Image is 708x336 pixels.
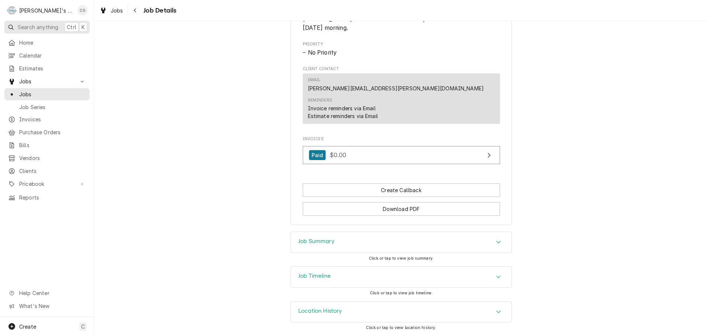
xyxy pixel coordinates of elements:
a: Calendar [4,49,90,62]
div: Client Contact List [303,73,500,127]
a: Go to Jobs [4,75,90,87]
h3: Location History [298,308,342,315]
span: Pricebook [19,180,75,188]
div: R [7,5,17,15]
a: Bills [4,139,90,151]
span: [PERSON_NAME] we need to do the start up and do the drain . Call me [DATE] morning. [303,15,500,31]
div: Reminders [308,97,378,120]
button: Accordion Details Expand Trigger [291,267,511,287]
a: [PERSON_NAME][EMAIL_ADDRESS][PERSON_NAME][DOMAIN_NAME] [308,85,484,91]
div: Job Timeline [291,266,512,288]
a: Purchase Orders [4,126,90,138]
div: Location History [291,301,512,323]
button: Accordion Details Expand Trigger [291,232,511,253]
div: Job Summary [291,232,512,253]
a: View Invoice [303,146,500,164]
span: K [81,23,85,31]
span: What's New [19,302,85,310]
div: No Priority [303,48,500,57]
span: Create [19,323,36,330]
span: Estimates [19,65,86,72]
span: Jobs [19,77,75,85]
button: Navigate back [129,4,141,16]
span: Jobs [111,7,123,14]
div: Button Group Row [303,197,500,216]
div: [PERSON_NAME]'s Commercial Refrigeration [19,7,73,14]
span: Job Details [141,6,177,15]
div: Email [308,77,484,92]
div: Accordion Header [291,267,511,287]
a: Job Series [4,101,90,113]
a: Estimates [4,62,90,75]
div: Rudy's Commercial Refrigeration's Avatar [7,5,17,15]
div: Reminders [308,97,332,103]
span: Priority [303,48,500,57]
a: Jobs [4,88,90,100]
a: Invoices [4,113,90,125]
span: Ctrl [67,23,76,31]
span: Click or tap to view location history. [366,325,436,330]
div: Paid [309,150,326,160]
div: Christine Gutierrez's Avatar [77,5,88,15]
a: Clients [4,165,90,177]
div: Accordion Header [291,232,511,253]
a: Reports [4,191,90,204]
div: Estimate reminders via Email [308,112,378,120]
a: Go to Help Center [4,287,90,299]
a: Vendors [4,152,90,164]
span: Search anything [18,23,58,31]
span: Click or tap to view job summary. [369,256,434,261]
span: Job Series [19,103,86,111]
div: Button Group Row [303,183,500,197]
span: Calendar [19,52,86,59]
div: Button Group [303,183,500,216]
span: C [81,323,85,330]
h3: Job Timeline [298,273,331,280]
span: Invoices [303,136,500,142]
div: Contact [303,73,500,124]
h3: Job Summary [298,238,334,245]
div: CG [77,5,88,15]
span: Vendors [19,154,86,162]
span: Clients [19,167,86,175]
div: Email [308,77,321,83]
span: Click or tap to view job timeline. [370,291,433,295]
button: Accordion Details Expand Trigger [291,302,511,322]
div: Accordion Header [291,302,511,322]
span: Invoices [19,115,86,123]
span: Priority [303,41,500,47]
span: Client Contact [303,66,500,72]
button: Download PDF [303,202,500,216]
span: Help Center [19,289,85,297]
a: Home [4,37,90,49]
a: Go to What's New [4,300,90,312]
button: Search anythingCtrlK [4,21,90,34]
span: Bills [19,141,86,149]
div: Client Contact [303,66,500,127]
span: $0.00 [330,151,347,159]
div: Invoices [303,136,500,168]
div: Priority [303,41,500,57]
button: Create Callback [303,183,500,197]
span: Jobs [19,90,86,98]
span: Home [19,39,86,46]
a: Jobs [97,4,126,17]
div: Invoice reminders via Email [308,104,376,112]
span: Purchase Orders [19,128,86,136]
a: Go to Pricebook [4,178,90,190]
span: [object Object] [303,15,500,32]
span: Reports [19,194,86,201]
